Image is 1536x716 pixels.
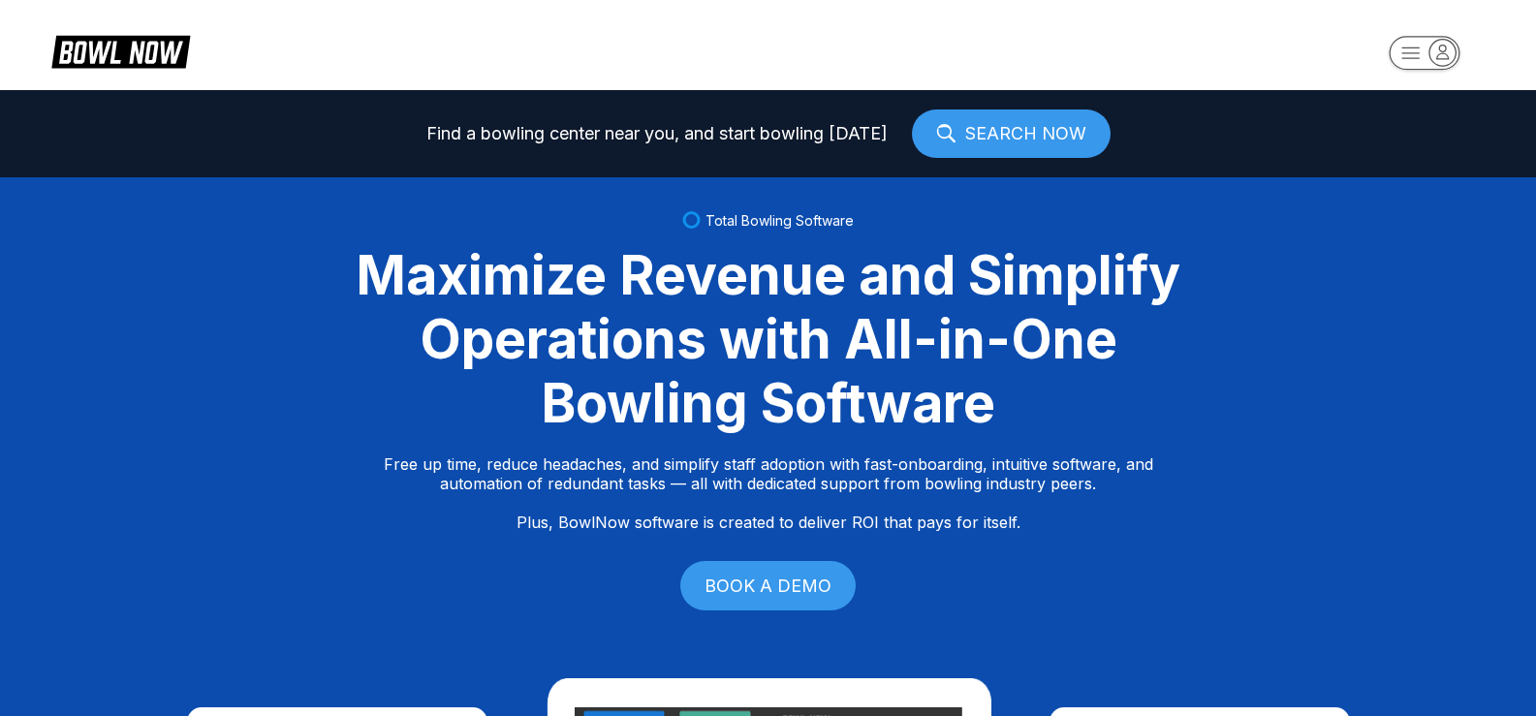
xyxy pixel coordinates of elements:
div: Maximize Revenue and Simplify Operations with All-in-One Bowling Software [332,243,1205,435]
a: SEARCH NOW [912,109,1111,158]
span: Find a bowling center near you, and start bowling [DATE] [426,124,888,143]
p: Free up time, reduce headaches, and simplify staff adoption with fast-onboarding, intuitive softw... [384,454,1153,532]
a: BOOK A DEMO [680,561,856,610]
span: Total Bowling Software [705,212,854,229]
